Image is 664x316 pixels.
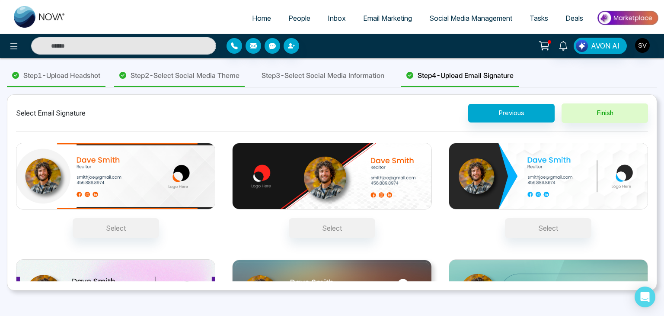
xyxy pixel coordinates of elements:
span: Step 4 - Upload Email Signature [418,70,514,81]
span: People [288,14,310,23]
span: Tasks [530,14,548,23]
a: Deals [557,10,592,26]
button: Select [505,218,591,238]
a: People [280,10,319,26]
span: AVON AI [591,41,619,51]
img: Nova CRM Logo [14,6,66,28]
button: AVON AI [574,38,627,54]
div: Select Email Signature [16,108,86,118]
img: Market-place.gif [596,8,659,28]
span: Inbox [328,14,346,23]
a: Home [243,10,280,26]
span: Step 1 - Upload Headshot [23,70,100,81]
button: Previous [468,104,555,123]
span: Step 3 - Select Social Media Information [262,70,384,81]
img: 1723556007.jpg [16,143,215,210]
span: Social Media Management [429,14,512,23]
a: Email Marketing [354,10,421,26]
span: Home [252,14,271,23]
a: Social Media Management [421,10,521,26]
img: 1723556038.jpg [449,143,648,210]
img: 1723556020.jpg [232,143,431,210]
span: Email Marketing [363,14,412,23]
img: Lead Flow [576,40,588,52]
button: Select [289,218,375,238]
span: Deals [565,14,583,23]
button: Finish [562,103,648,123]
img: User Avatar [635,38,650,53]
div: Open Intercom Messenger [635,287,655,307]
a: Inbox [319,10,354,26]
a: Tasks [521,10,557,26]
button: Select [73,218,159,238]
span: Step 2 - Select Social Media Theme [131,70,239,81]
